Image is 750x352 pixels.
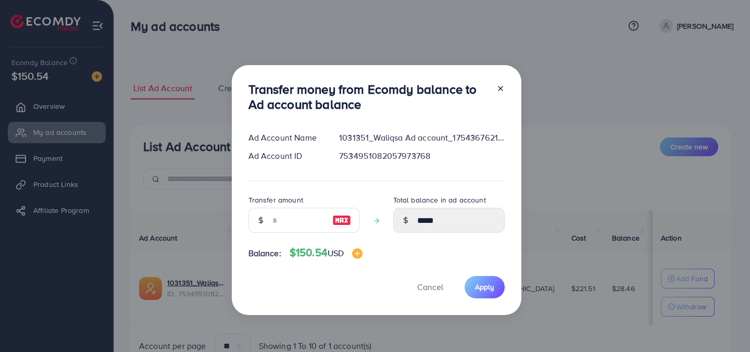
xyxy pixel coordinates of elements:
[248,195,303,205] label: Transfer amount
[331,150,512,162] div: 7534951082057973768
[290,246,363,259] h4: $150.54
[475,282,494,292] span: Apply
[706,305,742,344] iframe: Chat
[417,281,443,293] span: Cancel
[328,247,344,259] span: USD
[465,276,505,298] button: Apply
[352,248,362,259] img: image
[331,132,512,144] div: 1031351_Waliqsa Ad account_1754367621472
[248,247,281,259] span: Balance:
[393,195,486,205] label: Total balance in ad account
[240,150,331,162] div: Ad Account ID
[240,132,331,144] div: Ad Account Name
[332,214,351,227] img: image
[404,276,456,298] button: Cancel
[248,82,488,112] h3: Transfer money from Ecomdy balance to Ad account balance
